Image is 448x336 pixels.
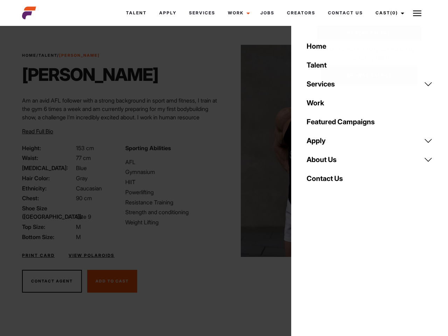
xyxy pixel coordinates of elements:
[321,66,418,85] a: Browse Talent
[59,53,100,58] strong: [PERSON_NAME]
[76,164,87,171] span: Blue
[87,270,137,293] button: Add To Cast
[120,3,153,22] a: Talent
[125,145,171,152] strong: Sporting Abilities
[22,270,82,293] button: Contact Agent
[183,3,222,22] a: Services
[22,252,55,259] a: Print Card
[302,169,437,188] a: Contact Us
[302,56,437,75] a: Talent
[22,223,75,231] span: Top Size:
[125,178,220,186] li: HIIT
[222,3,254,22] a: Work
[22,204,75,221] span: Shoe Size ([GEOGRAPHIC_DATA]):
[317,26,422,41] a: Casted Talent
[281,3,322,22] a: Creators
[22,64,158,85] h1: [PERSON_NAME]
[76,154,91,161] span: 77 cm
[302,150,437,169] a: About Us
[317,41,422,62] p: Your shortlist is empty, get started by shortlisting talent.
[302,131,437,150] a: Apply
[76,185,102,192] span: Caucasian
[125,168,220,176] li: Gymnasium
[76,195,92,202] span: 90 cm
[302,37,437,56] a: Home
[254,3,281,22] a: Jobs
[76,233,81,240] span: M
[22,52,100,58] span: / /
[22,154,75,162] span: Waist:
[22,6,36,20] img: cropped-aefm-brand-fav-22-square.png
[413,9,421,17] img: Burger icon
[125,198,220,206] li: Resistance Training
[125,188,220,196] li: Powerlifting
[22,96,220,163] p: Am an avid AFL follower with a strong background in sport amd fitness, I train at the gym 6 times...
[22,128,53,135] span: Read Full Bio
[22,233,75,241] span: Bottom Size:
[302,75,437,93] a: Services
[125,218,220,226] li: Weight Lifting
[22,174,75,182] span: Hair Color:
[22,194,75,202] span: Chest:
[22,53,36,58] a: Home
[76,223,81,230] span: M
[76,175,87,182] span: Gray
[369,3,408,22] a: Cast(0)
[69,252,114,259] a: View Polaroids
[322,3,369,22] a: Contact Us
[96,279,129,283] span: Add To Cast
[390,10,398,15] span: (0)
[76,145,94,152] span: 153 cm
[302,93,437,112] a: Work
[153,3,183,22] a: Apply
[38,53,57,58] a: Talent
[22,164,75,172] span: [MEDICAL_DATA]:
[22,127,53,135] button: Read Full Bio
[302,112,437,131] a: Featured Campaigns
[22,144,75,152] span: Height:
[22,184,75,192] span: Ethnicity:
[125,158,220,166] li: AFL
[76,213,91,220] span: Size 9
[125,208,220,216] li: Strength and conditioning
